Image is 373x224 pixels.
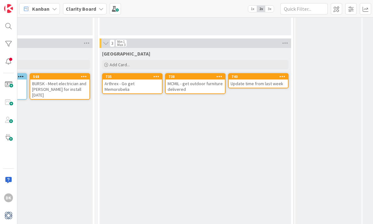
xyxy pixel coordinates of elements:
[229,74,288,88] div: 740Update time from last week
[32,5,49,13] span: Kanban
[106,74,162,79] div: 735
[4,4,13,13] img: Visit kanbanzone.com
[117,40,125,43] div: Min 1
[248,6,257,12] span: 1x
[33,74,89,79] div: 568
[232,74,288,79] div: 740
[30,74,89,80] div: 568
[103,74,162,80] div: 735
[166,80,225,93] div: MCMIL - get outdoor furniture delivered
[166,74,225,93] div: 738MCMIL - get outdoor furniture delivered
[265,6,274,12] span: 3x
[4,211,13,220] img: avatar
[102,50,150,57] span: Devon
[169,74,225,79] div: 738
[229,74,288,80] div: 740
[103,80,162,93] div: Arthrex - Go get Memorobelia
[257,6,265,12] span: 2x
[66,6,96,12] b: Clarity Board
[30,74,89,99] div: 568BURSK - Meet electrician and [PERSON_NAME] for install [DATE]
[110,39,115,47] span: 3
[110,62,130,68] span: Add Card...
[30,80,89,99] div: BURSK - Meet electrician and [PERSON_NAME] for install [DATE]
[166,74,225,80] div: 738
[4,193,13,202] div: DK
[280,3,328,15] input: Quick Filter...
[117,43,125,46] div: Max 3
[103,74,162,93] div: 735Arthrex - Go get Memorobelia
[229,80,288,88] div: Update time from last week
